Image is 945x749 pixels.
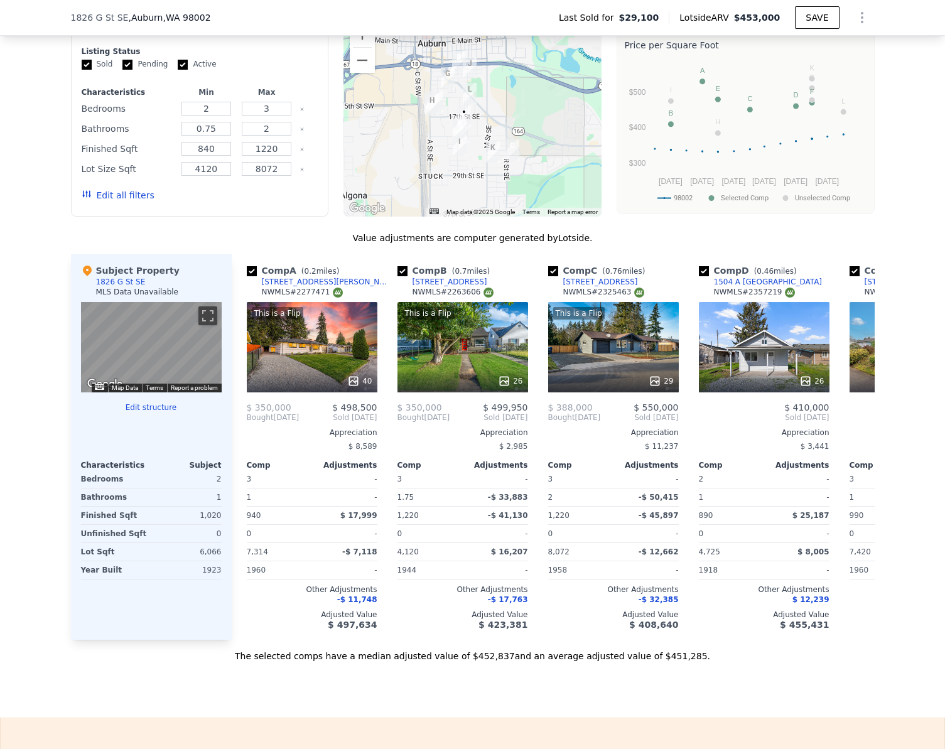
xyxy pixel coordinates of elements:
div: Adjusted Value [247,610,377,620]
div: Comp B [397,264,495,277]
span: 3 [247,475,252,483]
div: Lot Sqft [81,543,149,561]
text: J [810,85,814,93]
span: $ 8,005 [797,547,829,556]
span: -$ 33,883 [488,493,528,502]
div: Appreciation [247,428,377,438]
span: 4,120 [397,547,419,556]
div: Max [239,87,294,97]
div: 608 6th St SE [452,51,466,72]
div: 1 [247,488,310,506]
div: The selected comps have a median adjusted value of $452,837 and an average adjusted value of $451... [71,640,875,662]
div: 1504 A St SE [424,92,438,114]
a: Report a problem [171,384,218,391]
div: 2 [548,488,611,506]
span: 0.7 [455,267,467,276]
text: $300 [629,159,645,168]
div: 1306 H St SE [463,83,477,104]
button: Keyboard shortcuts [429,208,438,214]
div: - [465,525,528,542]
text: H [715,118,720,126]
div: - [616,470,679,488]
div: 26 [498,375,522,387]
span: $ 388,000 [548,402,593,412]
div: Adjusted Value [397,610,528,620]
div: 1 [850,488,912,506]
div: Characteristics [81,460,151,470]
a: Report a map error [548,208,598,215]
text: A [699,67,705,74]
text: E [715,85,720,92]
div: 0 [154,525,222,542]
span: 3 [850,475,855,483]
div: 1.75 [397,488,460,506]
label: Sold [82,59,113,70]
text: [DATE] [815,177,839,186]
div: Value adjustments are computer generated by Lotside . [71,232,875,244]
div: Finished Sqft [82,140,174,158]
div: NWMLS # 2263606 [413,287,494,298]
span: 0.76 [605,267,622,276]
div: Bathrooms [82,120,174,137]
div: - [616,561,679,579]
span: 7,420 [850,547,871,556]
text: C [747,95,752,102]
span: Sold [DATE] [699,412,829,423]
div: Comp [548,460,613,470]
button: Clear [300,167,305,172]
span: $ 25,187 [792,511,829,520]
button: Toggle fullscreen view [198,306,217,325]
span: $ 350,000 [397,402,442,412]
div: 819 8th St SE [463,57,477,78]
div: - [767,488,829,506]
div: Finished Sqft [81,507,149,524]
div: - [315,561,377,579]
div: Appreciation [548,428,679,438]
span: Sold [DATE] [450,412,527,423]
span: $ 3,441 [801,442,829,451]
div: Adjusted Value [548,610,679,620]
span: $ 17,999 [340,511,377,520]
span: $29,100 [619,11,659,24]
button: Show Options [850,5,875,30]
button: Keyboard shortcuts [95,384,104,390]
div: Adjustments [463,460,528,470]
span: 8,072 [548,547,570,556]
div: Subject [151,460,222,470]
span: ( miles) [597,267,650,276]
div: - [616,525,679,542]
div: Comp [397,460,463,470]
span: Map data ©2025 Google [446,208,515,215]
button: Clear [300,107,305,112]
div: Bedrooms [81,470,149,488]
div: Listing Status [82,46,318,57]
span: 0 [247,529,252,538]
a: [STREET_ADDRESS] [548,277,638,287]
div: - [767,561,829,579]
span: 7,314 [247,547,268,556]
span: $ 499,950 [483,402,527,412]
div: 107 16th St SE [425,94,439,116]
span: $ 497,634 [328,620,377,630]
span: 0 [397,529,402,538]
img: NWMLS Logo [483,288,494,298]
span: $ 8,589 [348,442,377,451]
span: Lotside ARV [679,11,733,24]
text: G [809,73,814,81]
span: $ 423,381 [478,620,527,630]
div: 1313 28th Pl SE [486,141,500,163]
span: -$ 32,385 [639,595,679,604]
text: Unselected Comp [795,194,850,202]
div: Comp C [548,264,651,277]
span: $ 455,431 [780,620,829,630]
div: This is a Flip [553,307,605,320]
div: 1 [699,488,762,506]
div: Other Adjustments [397,585,528,595]
span: $ 410,000 [784,402,829,412]
div: 6,066 [154,543,222,561]
div: Bedrooms [82,100,174,117]
span: 1,220 [397,511,419,520]
input: Active [178,60,188,70]
div: 2 [154,470,222,488]
div: 29 [649,375,673,387]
